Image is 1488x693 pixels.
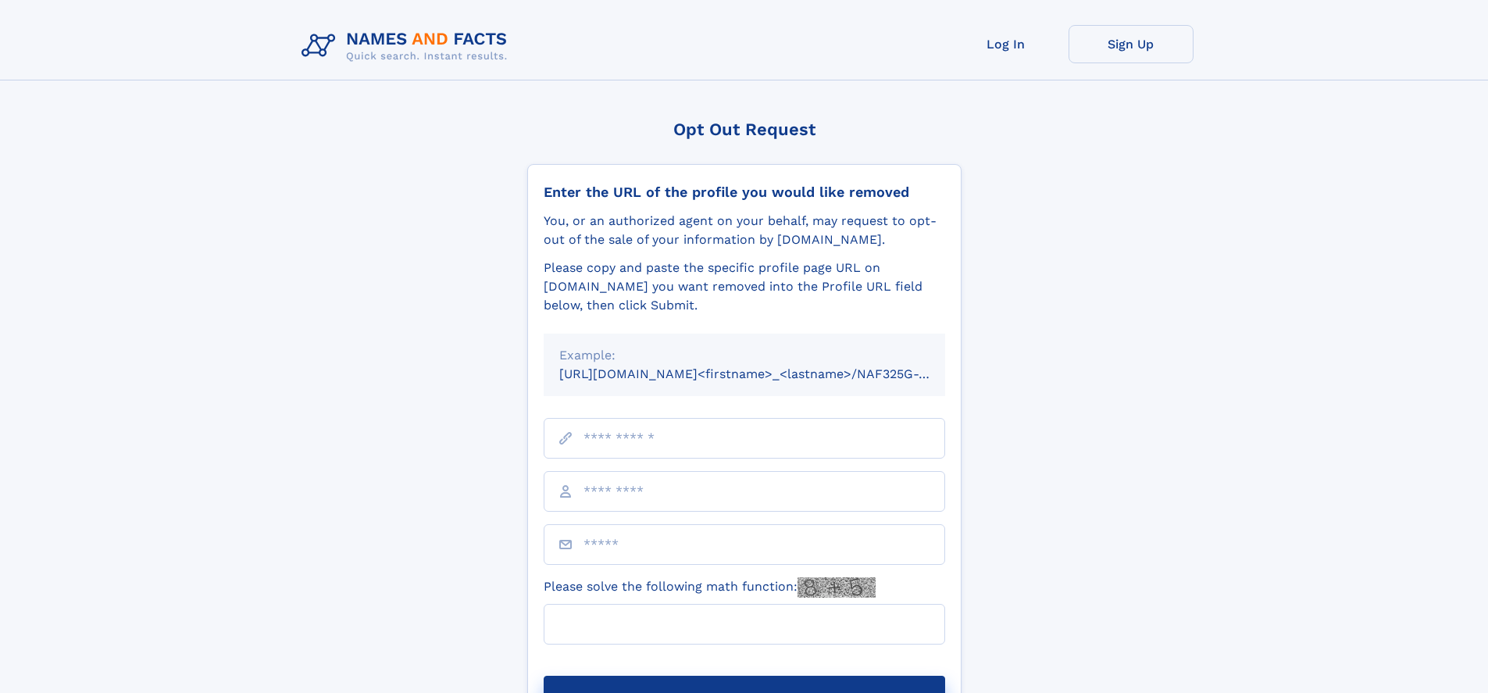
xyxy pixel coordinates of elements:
[527,120,962,139] div: Opt Out Request
[544,212,945,249] div: You, or an authorized agent on your behalf, may request to opt-out of the sale of your informatio...
[295,25,520,67] img: Logo Names and Facts
[544,184,945,201] div: Enter the URL of the profile you would like removed
[944,25,1069,63] a: Log In
[559,346,930,365] div: Example:
[544,259,945,315] div: Please copy and paste the specific profile page URL on [DOMAIN_NAME] you want removed into the Pr...
[559,366,975,381] small: [URL][DOMAIN_NAME]<firstname>_<lastname>/NAF325G-xxxxxxxx
[544,577,876,598] label: Please solve the following math function:
[1069,25,1194,63] a: Sign Up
